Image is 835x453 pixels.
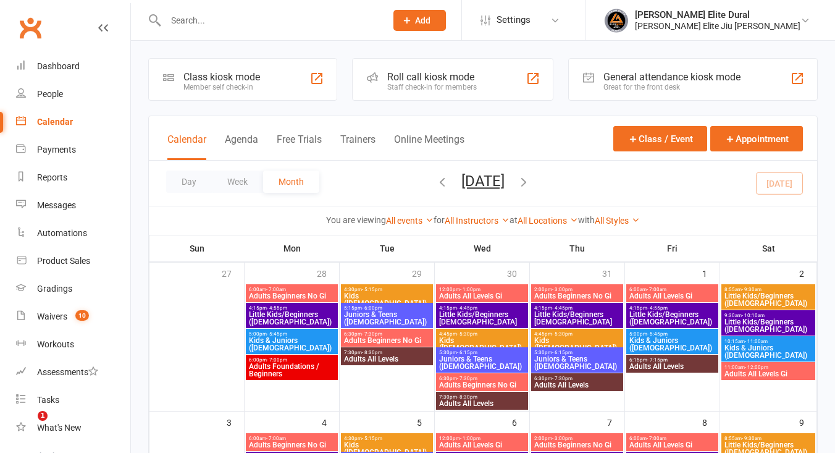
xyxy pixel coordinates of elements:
[343,337,430,344] span: Adults Beginners No Gi
[266,436,286,441] span: - 7:00am
[438,394,526,400] span: 7:30pm
[534,337,621,352] span: Kids ([DEMOGRAPHIC_DATA])
[534,350,621,355] span: 5:30pm
[248,311,335,326] span: Little Kids/Beginners ([DEMOGRAPHIC_DATA])
[534,376,621,381] span: 6:30pm
[460,287,480,292] span: - 1:00pm
[629,287,716,292] span: 6:00am
[438,292,526,300] span: Adults All Levels Gi
[603,71,741,83] div: General attendance kiosk mode
[629,305,716,311] span: 4:15pm
[225,133,258,160] button: Agenda
[435,235,530,261] th: Wed
[248,357,335,363] span: 6:00pm
[212,171,263,193] button: Week
[613,126,707,151] button: Class / Event
[720,235,817,261] th: Sat
[222,263,244,283] div: 27
[702,412,720,432] div: 8
[438,305,526,311] span: 4:15pm
[393,10,446,31] button: Add
[263,171,319,193] button: Month
[37,89,63,99] div: People
[16,136,130,164] a: Payments
[461,172,505,190] button: [DATE]
[12,411,42,441] iframe: Intercom live chat
[457,394,477,400] span: - 8:30pm
[343,331,430,337] span: 6:30pm
[248,337,335,352] span: Kids & Juniors ([DEMOGRAPHIC_DATA])
[438,376,526,381] span: 6:30pm
[438,436,526,441] span: 12:00pm
[362,331,382,337] span: - 7:30pm
[15,12,46,43] a: Clubworx
[394,133,464,160] button: Online Meetings
[227,412,244,432] div: 3
[16,358,130,386] a: Assessments
[742,287,762,292] span: - 9:30am
[745,339,768,344] span: - 11:00am
[386,216,434,226] a: All events
[415,15,430,25] span: Add
[510,215,518,225] strong: at
[343,305,430,311] span: 5:15pm
[497,6,531,34] span: Settings
[37,228,87,238] div: Automations
[629,357,716,363] span: 6:15pm
[518,216,578,226] a: All Locations
[16,192,130,219] a: Messages
[457,305,477,311] span: - 4:45pm
[362,350,382,355] span: - 8:30pm
[607,412,624,432] div: 7
[37,339,74,349] div: Workouts
[438,441,526,449] span: Adults All Levels Gi
[552,436,573,441] span: - 3:00pm
[16,108,130,136] a: Calendar
[16,331,130,358] a: Workouts
[438,355,526,370] span: Juniors & Teens ([DEMOGRAPHIC_DATA])
[534,331,621,337] span: 4:45pm
[162,12,377,29] input: Search...
[167,133,206,160] button: Calendar
[534,287,621,292] span: 2:00pm
[799,263,816,283] div: 2
[37,61,80,71] div: Dashboard
[37,145,76,155] div: Payments
[534,355,621,370] span: Juniors & Teens ([DEMOGRAPHIC_DATA])
[604,8,629,33] img: thumb_image1702864552.png
[16,386,130,414] a: Tasks
[38,411,48,421] span: 1
[37,395,59,405] div: Tasks
[534,441,621,449] span: Adults Beginners No Gi
[37,367,98,377] div: Assessments
[647,305,668,311] span: - 4:55pm
[457,376,477,381] span: - 7:30pm
[248,441,335,449] span: Adults Beginners No Gi
[248,305,335,311] span: 4:15pm
[629,331,716,337] span: 5:00pm
[742,313,765,318] span: - 10:10am
[603,83,741,91] div: Great for the front desk
[724,313,813,318] span: 9:30am
[629,292,716,300] span: Adults All Levels Gi
[534,381,621,389] span: Adults All Levels
[16,303,130,331] a: Waivers 10
[267,305,287,311] span: - 4:55pm
[629,337,716,352] span: Kids & Juniors ([DEMOGRAPHIC_DATA])
[552,350,573,355] span: - 6:15pm
[37,172,67,182] div: Reports
[343,292,430,307] span: Kids ([DEMOGRAPHIC_DATA])
[267,331,287,337] span: - 5:45pm
[534,305,621,311] span: 4:15pm
[629,363,716,370] span: Adults All Levels
[37,117,73,127] div: Calendar
[647,436,666,441] span: - 7:00am
[16,247,130,275] a: Product Sales
[267,357,287,363] span: - 7:00pm
[647,331,668,337] span: - 5:45pm
[362,287,382,292] span: - 5:15pm
[745,365,768,370] span: - 12:00pm
[507,263,529,283] div: 30
[438,331,526,337] span: 4:45pm
[647,287,666,292] span: - 7:00am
